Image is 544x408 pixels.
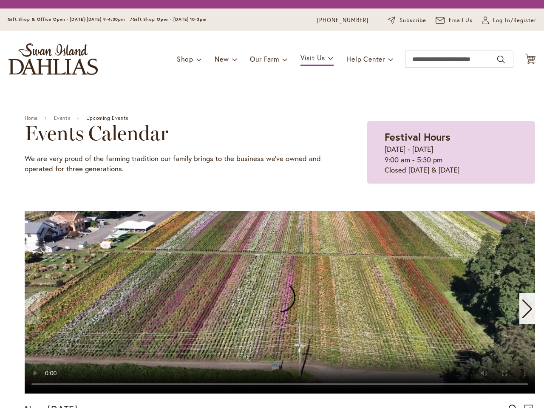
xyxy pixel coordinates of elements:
swiper-slide: 1 / 11 [25,211,535,394]
span: Email Us [449,16,473,25]
span: Shop [177,54,193,63]
a: [PHONE_NUMBER] [317,16,368,25]
span: Upcoming Events [86,115,128,121]
a: Log In/Register [482,16,536,25]
h2: Events Calendar [25,121,325,145]
span: Our Farm [250,54,279,63]
a: Events [54,115,71,121]
span: Gift Shop Open - [DATE] 10-3pm [133,17,207,22]
span: Gift Shop & Office Open - [DATE]-[DATE] 9-4:30pm / [8,17,133,22]
button: Search [497,53,505,66]
strong: Festival Hours [385,130,450,144]
a: store logo [8,43,98,75]
span: Visit Us [300,53,325,62]
p: We are very proud of the farming tradition our family brings to the business we've owned and oper... [25,153,325,174]
span: Help Center [346,54,385,63]
p: [DATE] - [DATE] 9:00 am - 5:30 pm Closed [DATE] & [DATE] [385,144,517,175]
span: Log In/Register [493,16,536,25]
a: Subscribe [388,16,426,25]
a: Home [25,115,38,121]
span: New [215,54,229,63]
a: Email Us [436,16,473,25]
span: Subscribe [399,16,426,25]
